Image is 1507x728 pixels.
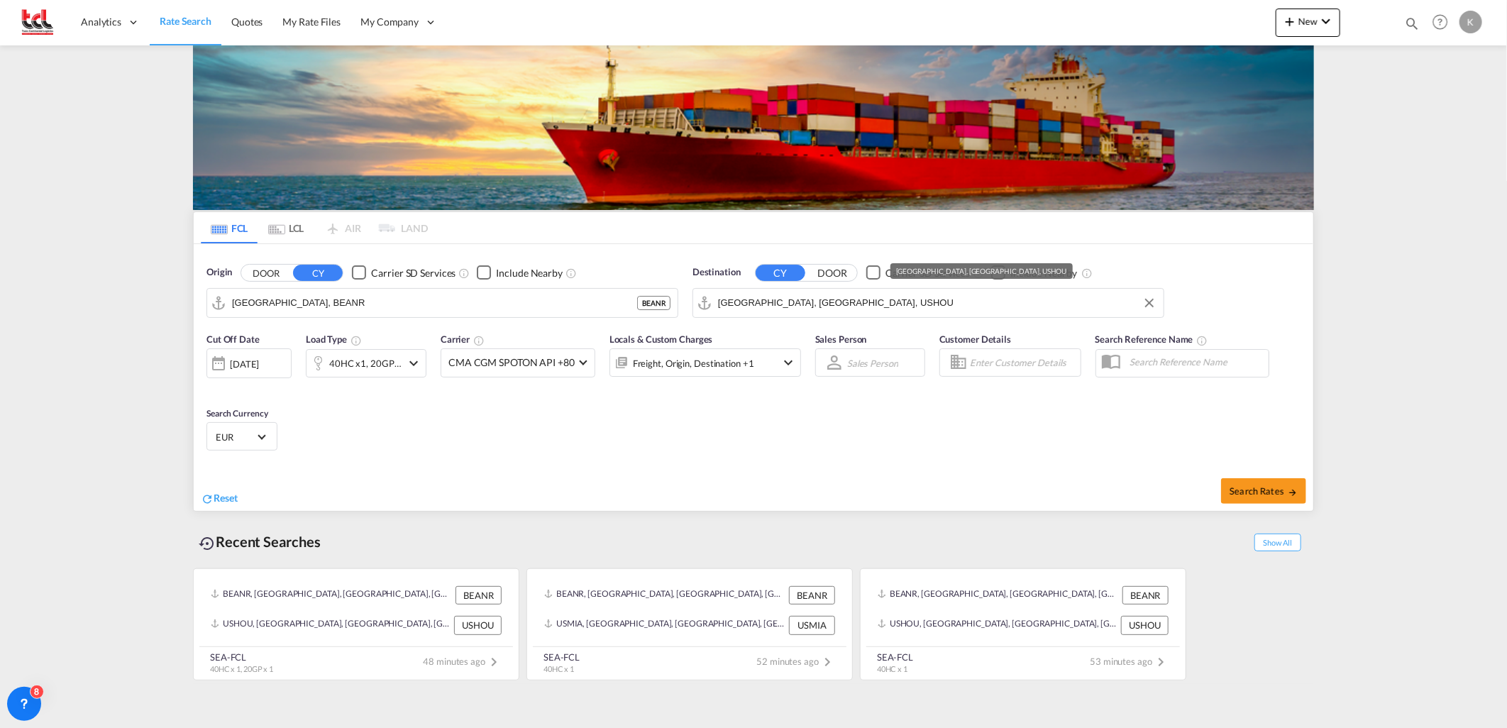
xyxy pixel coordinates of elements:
[609,348,801,377] div: Freight Origin Destination Factory Stuffingicon-chevron-down
[780,354,797,371] md-icon: icon-chevron-down
[231,16,263,28] span: Quotes
[1404,16,1420,37] div: icon-magnify
[232,292,637,314] input: Search by Port
[211,586,452,605] div: BEANR, Antwerp, Belgium, Western Europe, Europe
[282,16,341,28] span: My Rate Files
[1221,478,1306,504] button: Search Ratesicon-arrow-right
[199,535,216,552] md-icon: icon-backup-restore
[1276,9,1340,37] button: icon-plus 400-fgNewicon-chevron-down
[1281,16,1335,27] span: New
[306,349,426,377] div: 40HC x1 20GP x1icon-chevron-down
[230,358,259,370] div: [DATE]
[991,265,1077,280] md-checkbox: Checkbox No Ink
[477,265,563,280] md-checkbox: Checkbox No Ink
[485,653,502,671] md-icon: icon-chevron-right
[193,45,1314,210] img: LCL+%26+FCL+BACKGROUND.png
[206,348,292,378] div: [DATE]
[441,333,485,345] span: Carrier
[352,265,456,280] md-checkbox: Checkbox No Ink
[633,353,754,373] div: Freight Origin Destination Factory Stuffing
[350,335,362,346] md-icon: icon-information-outline
[637,296,670,310] div: BEANR
[473,335,485,346] md-icon: The selected Trucker/Carrierwill be displayed in the rate results If the rates are from another f...
[1081,268,1093,279] md-icon: Unchecked: Ignores neighbouring ports when fetching rates.Checked : Includes neighbouring ports w...
[896,263,1067,279] div: [GEOGRAPHIC_DATA], [GEOGRAPHIC_DATA], USHOU
[206,408,268,419] span: Search Currency
[496,266,563,280] div: Include Nearby
[939,333,1011,345] span: Customer Details
[201,212,428,243] md-pagination-wrapper: Use the left and right arrow keys to navigate between tabs
[819,653,836,671] md-icon: icon-chevron-right
[216,431,255,443] span: EUR
[456,586,502,605] div: BEANR
[543,651,580,663] div: SEA-FCL
[544,616,785,634] div: USMIA, Miami, FL, United States, North America, Americas
[1459,11,1482,33] div: K
[609,333,713,345] span: Locals & Custom Charges
[877,651,913,663] div: SEA-FCL
[241,265,291,281] button: DOOR
[201,492,214,505] md-icon: icon-refresh
[293,265,343,281] button: CY
[81,15,121,29] span: Analytics
[405,355,422,372] md-icon: icon-chevron-down
[1197,335,1208,346] md-icon: Your search will be saved by the below given name
[1010,266,1077,280] div: Include Nearby
[194,244,1313,511] div: Origin DOOR CY Checkbox No InkUnchecked: Search for CY (Container Yard) services for all selected...
[866,265,970,280] md-checkbox: Checkbox No Ink
[214,426,270,447] md-select: Select Currency: € EUREuro
[21,6,53,38] img: 7f4c0620383011eea051fdf82ba72442.jpeg
[526,568,853,680] recent-search-card: BEANR, [GEOGRAPHIC_DATA], [GEOGRAPHIC_DATA], [GEOGRAPHIC_DATA], [GEOGRAPHIC_DATA] BEANRUSMIA, [GE...
[970,352,1076,373] input: Enter Customer Details
[692,265,741,280] span: Destination
[756,265,805,281] button: CY
[1122,351,1269,373] input: Search Reference Name
[210,664,273,673] span: 40HC x 1, 20GP x 1
[1428,10,1459,35] div: Help
[789,616,835,634] div: USMIA
[206,333,260,345] span: Cut Off Date
[214,492,238,504] span: Reset
[693,289,1164,317] md-input-container: Houston, TX, USHOU
[807,265,857,281] button: DOOR
[846,353,900,373] md-select: Sales Person
[1404,16,1420,31] md-icon: icon-magnify
[160,15,211,27] span: Rate Search
[329,353,402,373] div: 40HC x1 20GP x1
[1428,10,1452,34] span: Help
[306,333,362,345] span: Load Type
[877,664,907,673] span: 40HC x 1
[201,491,238,507] div: icon-refreshReset
[543,664,574,673] span: 40HC x 1
[458,268,470,279] md-icon: Unchecked: Search for CY (Container Yard) services for all selected carriers.Checked : Search for...
[360,15,419,29] span: My Company
[1230,485,1298,497] span: Search Rates
[885,266,970,280] div: Carrier SD Services
[860,568,1186,680] recent-search-card: BEANR, [GEOGRAPHIC_DATA], [GEOGRAPHIC_DATA], [GEOGRAPHIC_DATA], [GEOGRAPHIC_DATA] BEANRUSHOU, [GE...
[565,268,577,279] md-icon: Unchecked: Ignores neighbouring ports when fetching rates.Checked : Includes neighbouring ports w...
[718,292,1157,314] input: Search by Port
[878,616,1117,634] div: USHOU, Houston, TX, United States, North America, Americas
[207,289,678,317] md-input-container: Antwerp, BEANR
[756,656,836,667] span: 52 minutes ago
[423,656,502,667] span: 48 minutes ago
[201,212,258,243] md-tab-item: FCL
[258,212,314,243] md-tab-item: LCL
[878,586,1119,605] div: BEANR, Antwerp, Belgium, Western Europe, Europe
[1139,292,1160,314] button: Clear Input
[206,377,217,396] md-datepicker: Select
[211,616,451,634] div: USHOU, Houston, TX, United States, North America, Americas
[1090,656,1169,667] span: 53 minutes ago
[815,333,867,345] span: Sales Person
[193,568,519,680] recent-search-card: BEANR, [GEOGRAPHIC_DATA], [GEOGRAPHIC_DATA], [GEOGRAPHIC_DATA], [GEOGRAPHIC_DATA] BEANRUSHOU, [GE...
[1152,653,1169,671] md-icon: icon-chevron-right
[1095,333,1208,345] span: Search Reference Name
[1318,13,1335,30] md-icon: icon-chevron-down
[210,651,273,663] div: SEA-FCL
[448,355,575,370] span: CMA CGM SPOTON API +80
[789,586,835,605] div: BEANR
[371,266,456,280] div: Carrier SD Services
[1281,13,1298,30] md-icon: icon-plus 400-fg
[544,586,785,605] div: BEANR, Antwerp, Belgium, Western Europe, Europe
